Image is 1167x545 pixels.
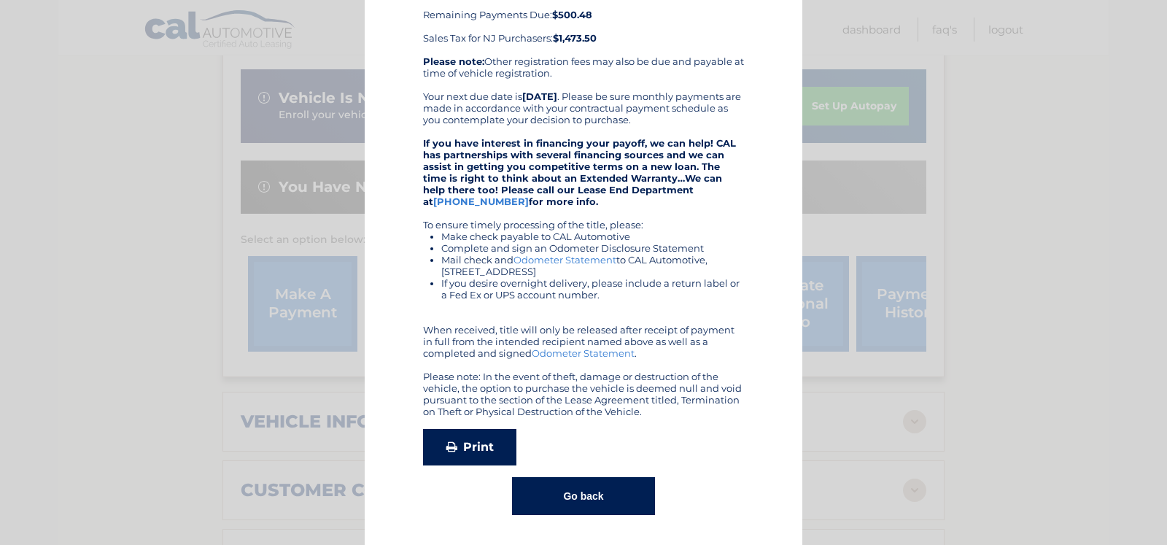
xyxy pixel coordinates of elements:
a: Print [423,429,516,465]
strong: If you have interest in financing your payoff, we can help! CAL has partnerships with several fin... [423,137,736,207]
a: [PHONE_NUMBER] [433,196,529,207]
li: Make check payable to CAL Automotive [441,231,744,242]
a: Odometer Statement [513,254,616,266]
li: Mail check and to CAL Automotive, [STREET_ADDRESS] [441,254,744,277]
b: Please note: [423,55,484,67]
a: Odometer Statement [532,347,635,359]
b: [DATE] [522,90,557,102]
b: $1,473.50 [553,32,597,44]
li: If you desire overnight delivery, please include a return label or a Fed Ex or UPS account number. [441,277,744,301]
b: $500.48 [552,9,592,20]
button: Go back [512,477,654,515]
li: Complete and sign an Odometer Disclosure Statement [441,242,744,254]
